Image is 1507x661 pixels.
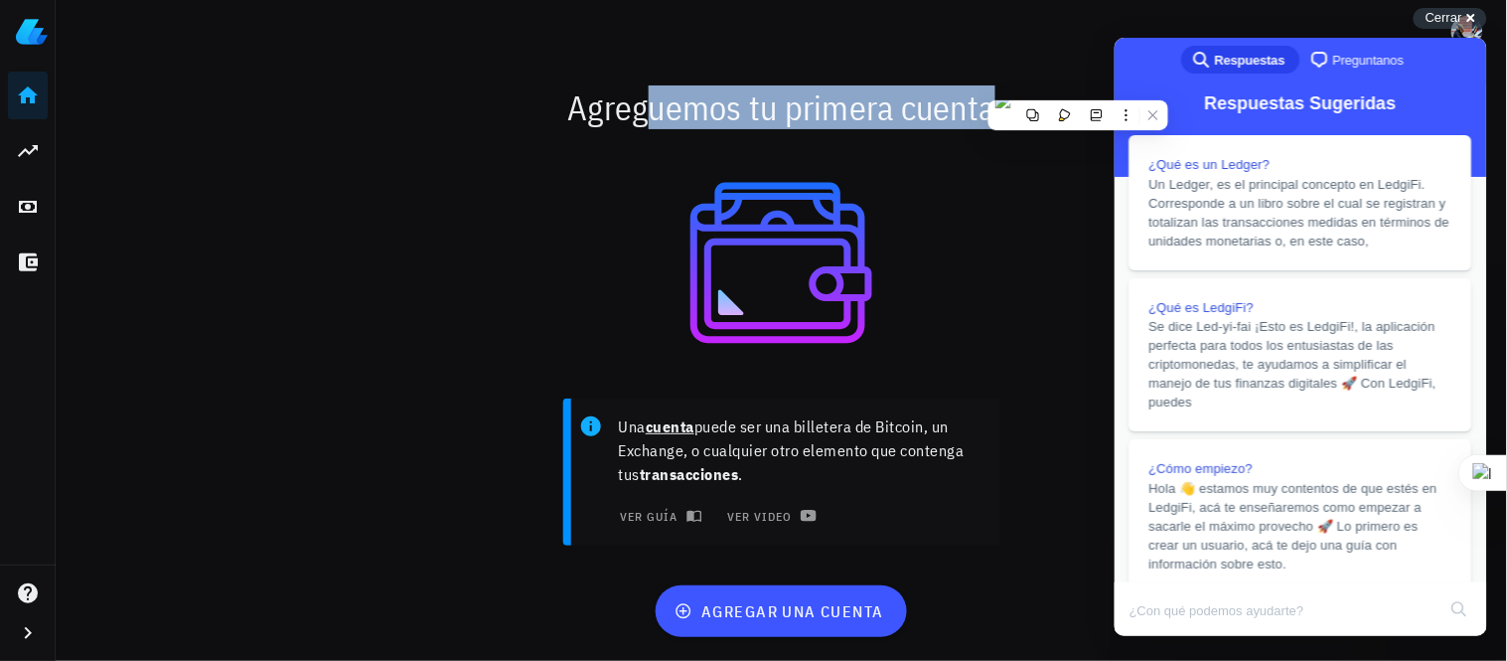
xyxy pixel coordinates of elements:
span: ver video [726,508,813,524]
a: ver video [714,502,826,530]
iframe: Help Scout Beacon - Live Chat, Contact Form, and Knowledge Base [1115,38,1487,636]
b: cuenta [646,416,694,436]
p: Una puede ser una billetera de Bitcoin, un Exchange, o cualquier otro elemento que contenga tus . [619,414,984,486]
div: Agreguemos tu primera cuenta [193,76,1370,139]
button: agregar una cuenta [656,585,907,637]
span: Cerrar [1426,10,1462,25]
div: avatar [1451,16,1483,48]
button: ver guía [607,502,711,530]
span: agregar una cuenta [678,601,884,621]
img: LedgiFi [16,16,48,48]
button: Cerrar [1414,8,1487,29]
span: ver guía [619,508,698,524]
b: transacciones [640,464,739,484]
